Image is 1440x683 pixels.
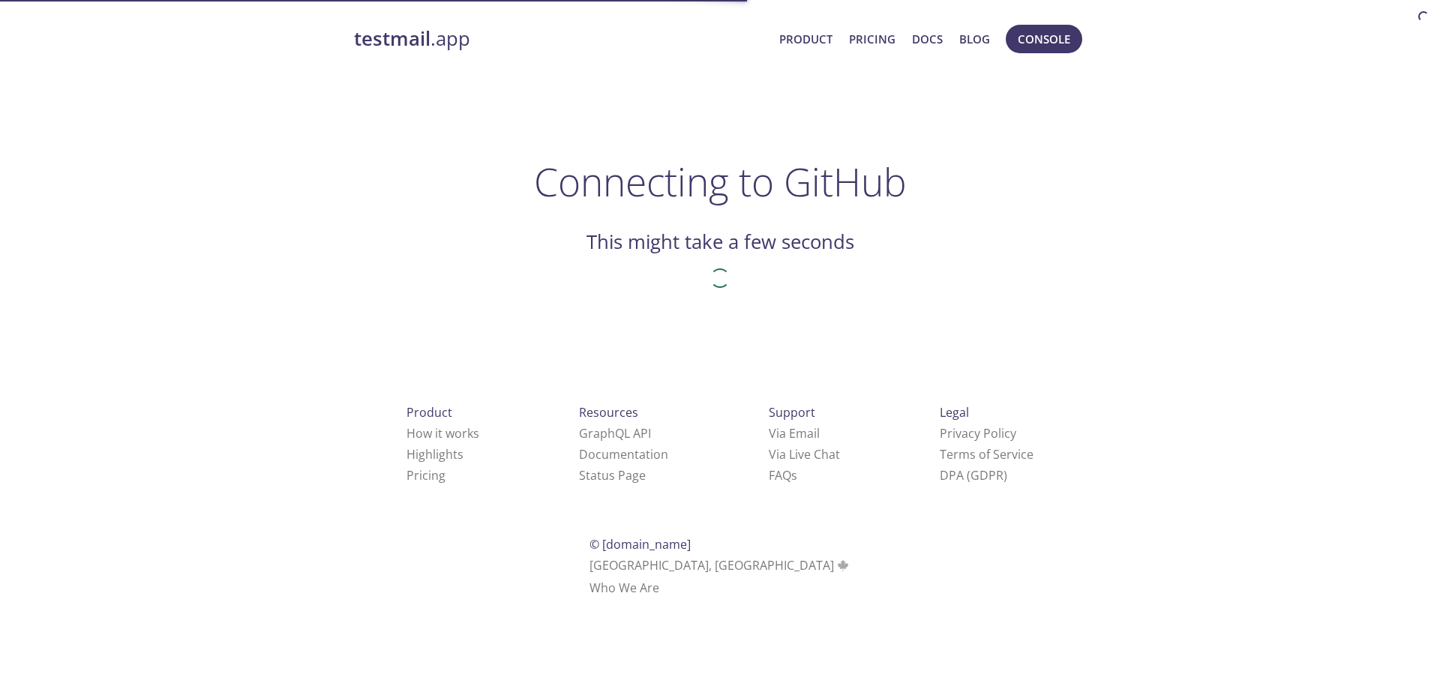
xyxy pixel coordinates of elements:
[912,29,943,49] a: Docs
[769,446,840,463] a: Via Live Chat
[354,26,767,52] a: testmail.app
[959,29,990,49] a: Blog
[1006,25,1082,53] button: Console
[354,25,430,52] strong: testmail
[769,425,820,442] a: Via Email
[940,404,969,421] span: Legal
[940,425,1016,442] a: Privacy Policy
[769,404,815,421] span: Support
[579,404,638,421] span: Resources
[586,229,854,255] h2: This might take a few seconds
[779,29,832,49] a: Product
[940,446,1033,463] a: Terms of Service
[940,467,1007,484] a: DPA (GDPR)
[406,467,445,484] a: Pricing
[849,29,895,49] a: Pricing
[589,580,659,596] a: Who We Are
[579,446,668,463] a: Documentation
[579,467,646,484] a: Status Page
[769,467,797,484] a: FAQ
[406,404,452,421] span: Product
[406,425,479,442] a: How it works
[1018,29,1070,49] span: Console
[791,467,797,484] span: s
[406,446,463,463] a: Highlights
[589,557,851,574] span: [GEOGRAPHIC_DATA], [GEOGRAPHIC_DATA]
[579,425,651,442] a: GraphQL API
[534,159,907,204] h1: Connecting to GitHub
[589,536,691,553] span: © [DOMAIN_NAME]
